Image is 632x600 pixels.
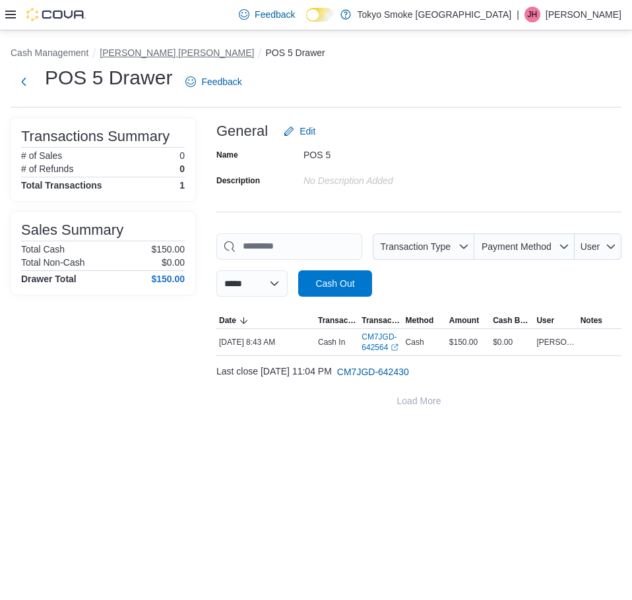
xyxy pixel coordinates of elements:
span: Cash Back [493,315,531,326]
button: CM7JGD-642430 [332,359,414,385]
a: CM7JGD-642564External link [362,332,400,353]
button: POS 5 Drawer [265,47,325,58]
p: $0.00 [162,257,185,268]
h4: Drawer Total [21,274,77,284]
h3: General [216,123,268,139]
h6: Total Cash [21,244,65,255]
label: Description [216,175,260,186]
span: Amount [449,315,479,326]
h3: Sales Summary [21,222,123,238]
img: Cova [26,8,86,21]
svg: External link [391,344,398,351]
span: $150.00 [449,337,478,347]
div: POS 5 [303,144,480,160]
span: Payment Method [482,241,552,252]
span: Date [219,315,236,326]
button: User [534,313,577,328]
button: Edit [278,118,321,144]
span: Transaction Type [380,241,451,252]
nav: An example of EuiBreadcrumbs [11,46,621,62]
button: Transaction # [359,313,402,328]
div: Last close [DATE] 11:04 PM [216,359,621,385]
h6: # of Sales [21,150,62,161]
span: User [536,315,554,326]
span: Feedback [255,8,295,21]
h3: Transactions Summary [21,129,170,144]
a: Feedback [234,1,300,28]
span: Edit [300,125,315,138]
label: Name [216,150,238,160]
p: | [517,7,519,22]
button: User [575,233,621,260]
p: 0 [179,150,185,161]
span: Notes [581,315,602,326]
button: Amount [447,313,490,328]
h6: # of Refunds [21,164,73,174]
input: Dark Mode [306,8,334,22]
button: Load More [216,388,621,414]
span: Feedback [201,75,241,88]
p: 0 [179,164,185,174]
input: This is a search bar. As you type, the results lower in the page will automatically filter. [216,233,362,260]
span: JH [528,7,538,22]
h4: $150.00 [151,274,185,284]
span: Transaction # [362,315,400,326]
div: $0.00 [490,334,534,350]
button: Method [403,313,447,328]
button: Transaction Type [373,233,474,260]
button: Date [216,313,315,328]
button: Next [11,69,37,95]
p: Cash In [318,337,345,347]
h4: 1 [179,180,185,191]
h1: POS 5 Drawer [45,65,172,91]
h6: Total Non-Cash [21,257,85,268]
span: Load More [397,394,441,407]
span: [PERSON_NAME] [536,337,575,347]
div: [DATE] 8:43 AM [216,334,315,350]
div: Justin Hodge [524,7,540,22]
span: Transaction Type [318,315,356,326]
button: [PERSON_NAME] [PERSON_NAME] [100,47,254,58]
button: Transaction Type [315,313,359,328]
span: Cash [406,337,424,347]
p: [PERSON_NAME] [546,7,621,22]
a: Feedback [180,69,247,95]
div: No Description added [303,170,480,186]
button: Cash Back [490,313,534,328]
p: Tokyo Smoke [GEOGRAPHIC_DATA] [358,7,512,22]
h4: Total Transactions [21,180,102,191]
span: CM7JGD-642430 [337,365,409,378]
span: Method [406,315,434,326]
span: User [581,241,600,252]
button: Cash Out [298,270,372,297]
button: Notes [578,313,621,328]
span: Cash Out [315,277,354,290]
button: Cash Management [11,47,88,58]
button: Payment Method [474,233,575,260]
p: $150.00 [151,244,185,255]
